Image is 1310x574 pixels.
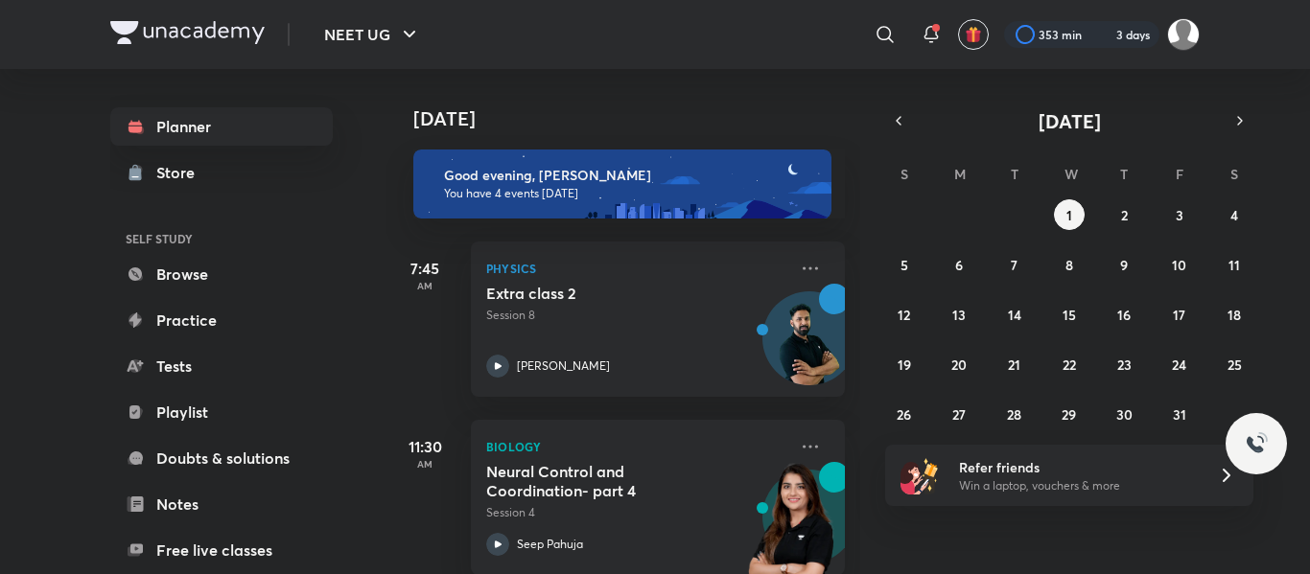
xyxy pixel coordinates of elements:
abbr: October 27, 2025 [952,405,966,424]
abbr: October 29, 2025 [1062,405,1076,424]
button: October 31, 2025 [1164,399,1195,429]
abbr: October 21, 2025 [1008,356,1020,374]
abbr: October 10, 2025 [1172,256,1186,274]
p: [PERSON_NAME] [517,357,610,375]
button: October 17, 2025 [1164,299,1195,330]
img: referral [901,456,939,494]
abbr: October 13, 2025 [952,306,966,324]
button: October 24, 2025 [1164,349,1195,379]
button: avatar [958,19,989,50]
h5: Neural Control and Coordination- part 4 [486,462,725,500]
img: evening [413,149,831,218]
abbr: October 2, 2025 [1121,206,1128,224]
a: Notes [110,485,333,523]
a: Planner [110,107,333,146]
abbr: October 5, 2025 [901,256,908,274]
abbr: October 3, 2025 [1176,206,1183,224]
a: Company Logo [110,21,265,49]
button: October 13, 2025 [944,299,974,330]
img: Company Logo [110,21,265,44]
abbr: October 31, 2025 [1173,405,1186,424]
abbr: October 22, 2025 [1063,356,1076,374]
abbr: October 18, 2025 [1228,306,1241,324]
abbr: October 4, 2025 [1230,206,1238,224]
h4: [DATE] [413,107,864,130]
button: October 20, 2025 [944,349,974,379]
button: October 7, 2025 [999,249,1030,280]
button: October 5, 2025 [889,249,920,280]
abbr: Tuesday [1011,165,1018,183]
p: Physics [486,257,787,280]
abbr: October 20, 2025 [951,356,967,374]
button: October 14, 2025 [999,299,1030,330]
button: NEET UG [313,15,433,54]
button: October 9, 2025 [1109,249,1139,280]
p: AM [386,458,463,470]
p: Biology [486,435,787,458]
img: Amisha Rani [1167,18,1200,51]
abbr: Saturday [1230,165,1238,183]
abbr: October 12, 2025 [898,306,910,324]
p: Win a laptop, vouchers & more [959,477,1195,494]
button: October 16, 2025 [1109,299,1139,330]
h5: Extra class 2 [486,284,725,303]
abbr: October 16, 2025 [1117,306,1131,324]
a: Free live classes [110,531,333,569]
button: October 27, 2025 [944,399,974,429]
abbr: October 23, 2025 [1117,356,1132,374]
img: streak [1093,25,1112,44]
button: October 30, 2025 [1109,399,1139,429]
abbr: October 24, 2025 [1172,356,1186,374]
button: October 2, 2025 [1109,199,1139,230]
p: Seep Pahuja [517,536,583,553]
abbr: Friday [1176,165,1183,183]
a: Browse [110,255,333,293]
h6: Good evening, [PERSON_NAME] [444,167,814,184]
a: Playlist [110,393,333,431]
abbr: October 14, 2025 [1008,306,1021,324]
img: avatar [965,26,982,43]
button: October 6, 2025 [944,249,974,280]
abbr: October 25, 2025 [1228,356,1242,374]
abbr: October 19, 2025 [898,356,911,374]
button: [DATE] [912,107,1227,134]
h5: 7:45 [386,257,463,280]
button: October 1, 2025 [1054,199,1085,230]
abbr: October 17, 2025 [1173,306,1185,324]
a: Practice [110,301,333,339]
p: You have 4 events [DATE] [444,186,814,201]
a: Tests [110,347,333,385]
abbr: Thursday [1120,165,1128,183]
button: October 12, 2025 [889,299,920,330]
button: October 19, 2025 [889,349,920,379]
button: October 29, 2025 [1054,399,1085,429]
p: Session 4 [486,504,787,521]
abbr: Monday [954,165,966,183]
h5: 11:30 [386,435,463,458]
button: October 4, 2025 [1219,199,1250,230]
a: Doubts & solutions [110,439,333,477]
abbr: October 11, 2025 [1228,256,1240,274]
abbr: October 8, 2025 [1065,256,1073,274]
button: October 15, 2025 [1054,299,1085,330]
button: October 10, 2025 [1164,249,1195,280]
abbr: Wednesday [1064,165,1078,183]
abbr: October 15, 2025 [1063,306,1076,324]
abbr: October 26, 2025 [897,405,911,424]
div: Store [156,161,206,184]
button: October 21, 2025 [999,349,1030,379]
button: October 11, 2025 [1219,249,1250,280]
abbr: October 6, 2025 [955,256,963,274]
button: October 26, 2025 [889,399,920,429]
abbr: October 1, 2025 [1066,206,1072,224]
button: October 22, 2025 [1054,349,1085,379]
span: [DATE] [1039,108,1101,134]
p: AM [386,280,463,291]
h6: SELF STUDY [110,222,333,255]
button: October 23, 2025 [1109,349,1139,379]
abbr: Sunday [901,165,908,183]
button: October 8, 2025 [1054,249,1085,280]
img: ttu [1245,432,1268,455]
h6: Refer friends [959,457,1195,477]
abbr: October 30, 2025 [1116,405,1133,424]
